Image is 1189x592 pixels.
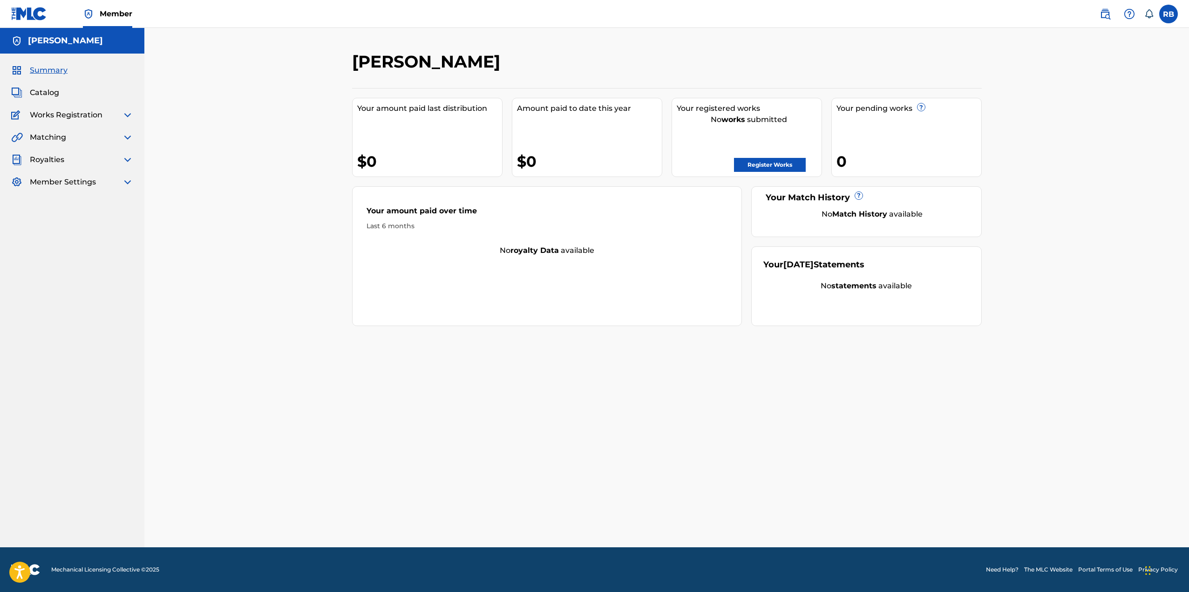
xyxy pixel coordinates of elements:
[677,114,822,125] div: No submitted
[986,565,1019,574] a: Need Help?
[11,154,22,165] img: Royalties
[30,177,96,188] span: Member Settings
[1024,565,1073,574] a: The MLC Website
[836,103,981,114] div: Your pending works
[122,177,133,188] img: expand
[855,192,863,199] span: ?
[1124,8,1135,20] img: help
[352,51,505,72] h2: [PERSON_NAME]
[763,280,970,292] div: No available
[1142,547,1189,592] iframe: Chat Widget
[367,205,728,221] div: Your amount paid over time
[1078,565,1133,574] a: Portal Terms of Use
[783,259,814,270] span: [DATE]
[11,65,68,76] a: SummarySummary
[1163,413,1189,488] iframe: Resource Center
[836,151,981,172] div: 0
[11,35,22,47] img: Accounts
[11,87,59,98] a: CatalogCatalog
[30,109,102,121] span: Works Registration
[517,103,662,114] div: Amount paid to date this year
[122,132,133,143] img: expand
[1145,557,1151,585] div: Drag
[721,115,745,124] strong: works
[30,87,59,98] span: Catalog
[832,210,887,218] strong: Match History
[51,565,159,574] span: Mechanical Licensing Collective © 2025
[763,259,864,271] div: Your Statements
[30,65,68,76] span: Summary
[357,151,502,172] div: $0
[11,564,40,575] img: logo
[11,7,47,20] img: MLC Logo
[357,103,502,114] div: Your amount paid last distribution
[122,154,133,165] img: expand
[83,8,94,20] img: Top Rightsholder
[11,87,22,98] img: Catalog
[1120,5,1139,23] div: Help
[367,221,728,231] div: Last 6 months
[831,281,876,290] strong: statements
[1096,5,1114,23] a: Public Search
[1159,5,1178,23] div: User Menu
[517,151,662,172] div: $0
[775,209,970,220] div: No available
[763,191,970,204] div: Your Match History
[1138,565,1178,574] a: Privacy Policy
[1144,9,1154,19] div: Notifications
[28,35,103,46] h5: Rodrigo Bedolla Rodriguez
[100,8,132,19] span: Member
[30,154,64,165] span: Royalties
[510,246,559,255] strong: royalty data
[353,245,742,256] div: No available
[11,132,23,143] img: Matching
[30,132,66,143] span: Matching
[11,177,22,188] img: Member Settings
[11,109,23,121] img: Works Registration
[11,65,22,76] img: Summary
[122,109,133,121] img: expand
[677,103,822,114] div: Your registered works
[1100,8,1111,20] img: search
[917,103,925,111] span: ?
[734,158,806,172] a: Register Works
